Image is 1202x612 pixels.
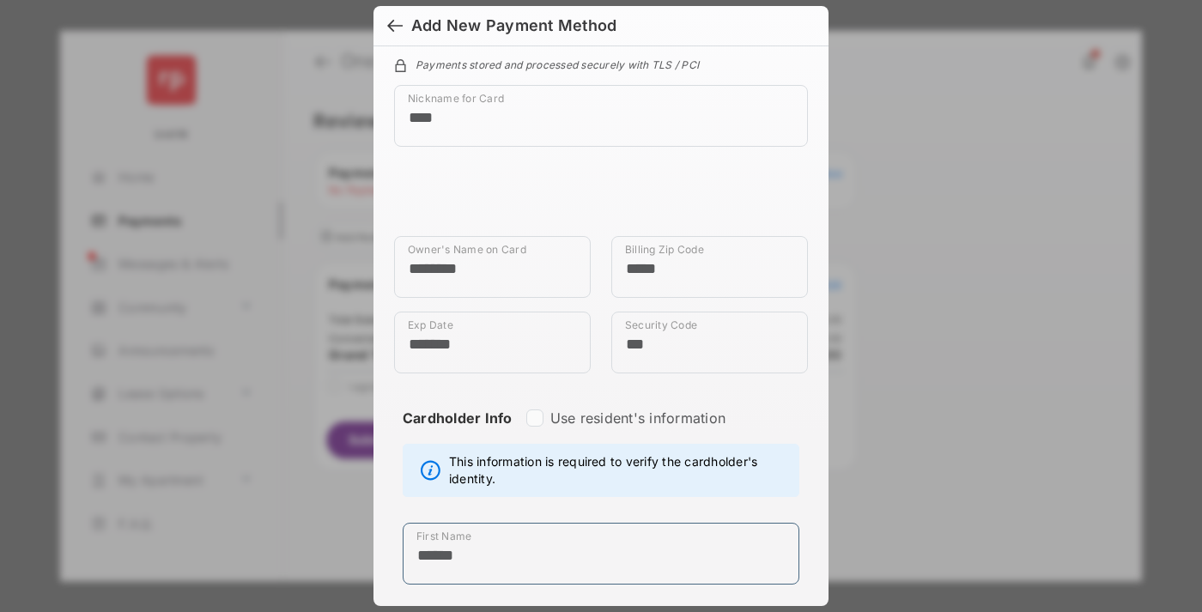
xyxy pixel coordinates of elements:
div: Add New Payment Method [411,16,616,35]
iframe: Credit card field [394,161,808,236]
strong: Cardholder Info [403,409,513,457]
label: Use resident's information [550,409,725,427]
span: This information is required to verify the cardholder's identity. [449,453,790,488]
div: Payments stored and processed securely with TLS / PCI [394,56,808,71]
